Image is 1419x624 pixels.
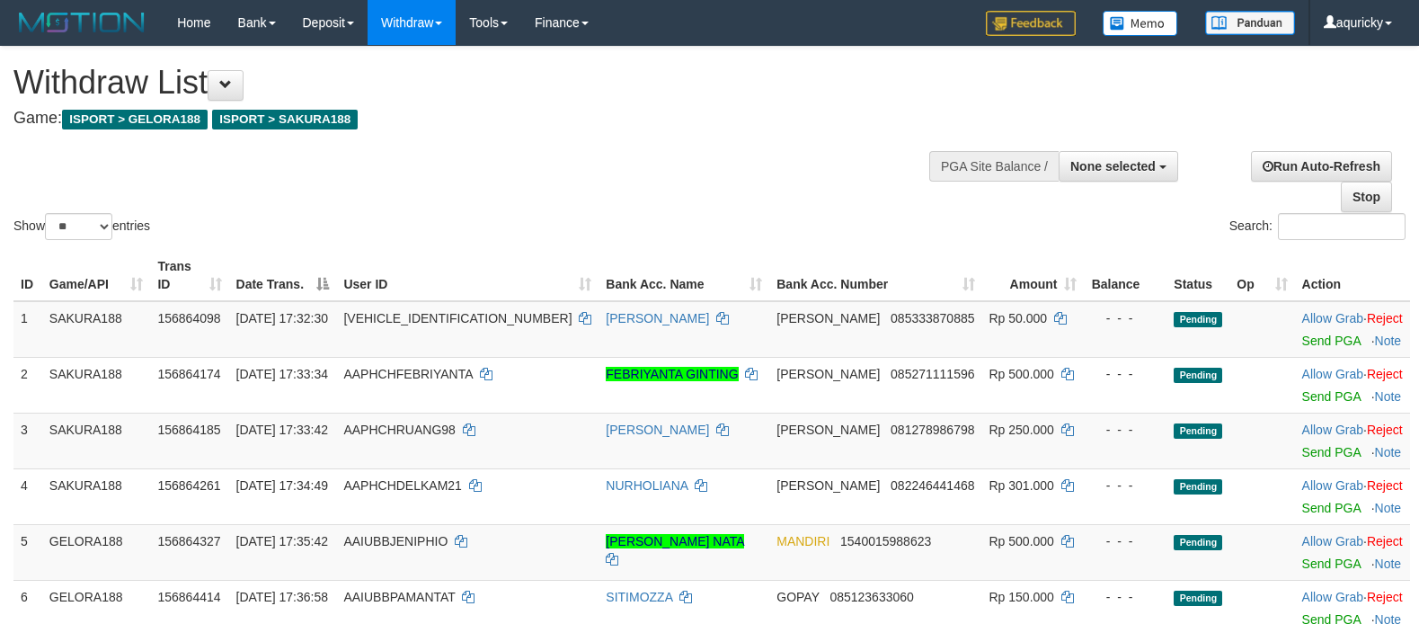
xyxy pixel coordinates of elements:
h1: Withdraw List [13,65,928,101]
span: [PERSON_NAME] [776,367,880,381]
span: [PERSON_NAME] [776,478,880,493]
span: 156864185 [157,423,220,437]
a: Note [1375,389,1402,404]
a: Allow Grab [1302,311,1363,325]
td: SAKURA188 [42,468,151,524]
span: [DATE] 17:36:58 [236,590,328,604]
span: Copy 081278986798 to clipboard [891,423,974,437]
a: Allow Grab [1302,367,1363,381]
div: - - - [1091,588,1159,606]
span: 156864174 [157,367,220,381]
td: SAKURA188 [42,413,151,468]
th: Trans ID: activate to sort column ascending [150,250,228,301]
span: Rp 301.000 [989,478,1054,493]
span: ISPORT > GELORA188 [62,110,208,129]
th: Bank Acc. Name: activate to sort column ascending [599,250,769,301]
a: NURHOLIANA [606,478,687,493]
span: [DATE] 17:34:49 [236,478,328,493]
span: Rp 150.000 [989,590,1054,604]
a: Send PGA [1302,334,1361,348]
a: Reject [1367,478,1403,493]
a: [PERSON_NAME] [606,423,709,437]
td: SAKURA188 [42,301,151,358]
a: Send PGA [1302,445,1361,459]
a: Reject [1367,534,1403,548]
div: - - - [1091,421,1159,439]
input: Search: [1278,213,1406,240]
span: 156864261 [157,478,220,493]
span: Copy 082246441468 to clipboard [891,478,974,493]
span: Rp 500.000 [989,367,1054,381]
span: AAPHCHDELKAM21 [343,478,462,493]
span: Pending [1174,591,1222,606]
button: None selected [1059,151,1178,182]
span: Copy 085271111596 to clipboard [891,367,974,381]
div: - - - [1091,532,1159,550]
span: [PERSON_NAME] [776,423,880,437]
span: Copy 085333870885 to clipboard [891,311,974,325]
td: · [1295,301,1410,358]
span: Rp 50.000 [989,311,1048,325]
a: [PERSON_NAME] [606,311,709,325]
th: Game/API: activate to sort column ascending [42,250,151,301]
span: Pending [1174,368,1222,383]
span: · [1302,478,1367,493]
td: 1 [13,301,42,358]
span: [DATE] 17:35:42 [236,534,328,548]
th: ID [13,250,42,301]
span: GOPAY [776,590,819,604]
label: Show entries [13,213,150,240]
th: User ID: activate to sort column ascending [336,250,599,301]
td: 4 [13,468,42,524]
span: ISPORT > SAKURA188 [212,110,358,129]
td: GELORA188 [42,524,151,580]
td: · [1295,413,1410,468]
a: Allow Grab [1302,423,1363,437]
a: Send PGA [1302,557,1361,571]
th: Action [1295,250,1410,301]
a: Send PGA [1302,389,1361,404]
span: · [1302,423,1367,437]
td: · [1295,468,1410,524]
a: SITIMOZZA [606,590,672,604]
a: Run Auto-Refresh [1251,151,1392,182]
span: [DATE] 17:32:30 [236,311,328,325]
span: Pending [1174,423,1222,439]
th: Date Trans.: activate to sort column descending [229,250,337,301]
th: Amount: activate to sort column ascending [982,250,1085,301]
td: 5 [13,524,42,580]
img: panduan.png [1205,11,1295,35]
span: AAIUBBJENIPHIO [343,534,448,548]
a: FEBRIYANTA GINTING [606,367,738,381]
select: Showentries [45,213,112,240]
td: SAKURA188 [42,357,151,413]
span: 156864327 [157,534,220,548]
span: Pending [1174,312,1222,327]
td: · [1295,357,1410,413]
span: Copy 085123633060 to clipboard [829,590,913,604]
a: [PERSON_NAME] NATA [606,534,744,548]
img: MOTION_logo.png [13,9,150,36]
a: Allow Grab [1302,534,1363,548]
img: Feedback.jpg [986,11,1076,36]
span: AAIUBBPAMANTAT [343,590,455,604]
td: 3 [13,413,42,468]
span: [DATE] 17:33:42 [236,423,328,437]
a: Note [1375,445,1402,459]
a: Allow Grab [1302,590,1363,604]
div: PGA Site Balance / [929,151,1059,182]
th: Status [1166,250,1229,301]
span: · [1302,367,1367,381]
img: Button%20Memo.svg [1103,11,1178,36]
a: Allow Grab [1302,478,1363,493]
a: Note [1375,501,1402,515]
span: Pending [1174,535,1222,550]
div: - - - [1091,309,1159,327]
span: Copy 1540015988623 to clipboard [840,534,931,548]
span: · [1302,534,1367,548]
span: 156864098 [157,311,220,325]
th: Balance [1084,250,1166,301]
span: 156864414 [157,590,220,604]
td: 2 [13,357,42,413]
span: None selected [1070,159,1156,174]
